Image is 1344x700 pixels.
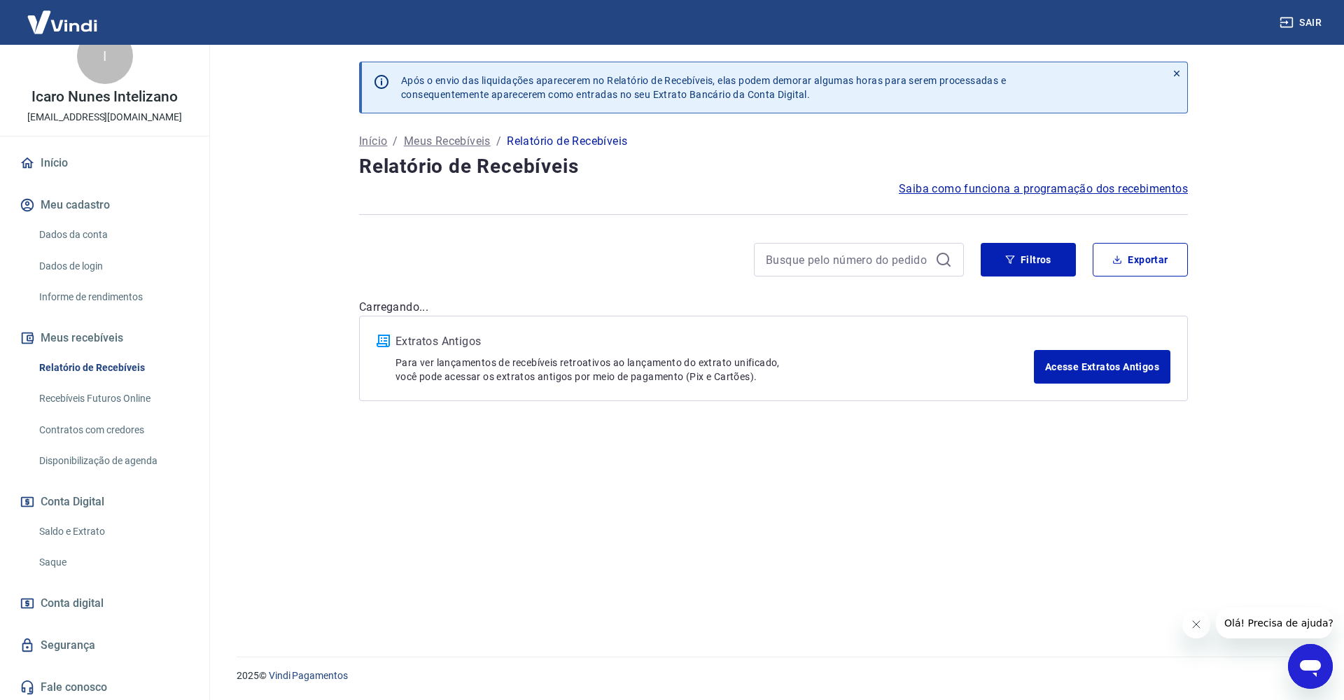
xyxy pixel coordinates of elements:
a: Início [359,133,387,150]
a: Relatório de Recebíveis [34,353,192,382]
p: Após o envio das liquidações aparecerem no Relatório de Recebíveis, elas podem demorar algumas ho... [401,73,1006,101]
a: Saldo e Extrato [34,517,192,546]
a: Disponibilização de agenda [34,447,192,475]
input: Busque pelo número do pedido [766,249,930,270]
a: Segurança [17,630,192,661]
p: / [496,133,501,150]
p: / [393,133,398,150]
p: Extratos Antigos [395,333,1034,350]
a: Conta digital [17,588,192,619]
button: Sair [1277,10,1327,36]
a: Contratos com credores [34,416,192,444]
a: Recebíveis Futuros Online [34,384,192,413]
p: [EMAIL_ADDRESS][DOMAIN_NAME] [27,110,182,125]
a: Dados de login [34,252,192,281]
img: Vindi [17,1,108,43]
a: Acesse Extratos Antigos [1034,350,1170,384]
p: Carregando... [359,299,1188,316]
p: 2025 © [237,668,1310,683]
p: Icaro Nunes Intelizano [31,90,178,104]
button: Conta Digital [17,486,192,517]
img: ícone [377,335,390,347]
button: Meus recebíveis [17,323,192,353]
iframe: Fechar mensagem [1182,610,1210,638]
iframe: Mensagem da empresa [1216,608,1333,638]
a: Saiba como funciona a programação dos recebimentos [899,181,1188,197]
a: Meus Recebíveis [404,133,491,150]
p: Relatório de Recebíveis [507,133,627,150]
p: Para ver lançamentos de recebíveis retroativos ao lançamento do extrato unificado, você pode aces... [395,356,1034,384]
span: Conta digital [41,594,104,613]
a: Dados da conta [34,220,192,249]
button: Filtros [981,243,1076,276]
a: Vindi Pagamentos [269,670,348,681]
a: Informe de rendimentos [34,283,192,311]
button: Meu cadastro [17,190,192,220]
a: Início [17,148,192,178]
div: I [77,28,133,84]
iframe: Botão para abrir a janela de mensagens [1288,644,1333,689]
span: Olá! Precisa de ajuda? [8,10,118,21]
button: Exportar [1093,243,1188,276]
h4: Relatório de Recebíveis [359,153,1188,181]
a: Saque [34,548,192,577]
